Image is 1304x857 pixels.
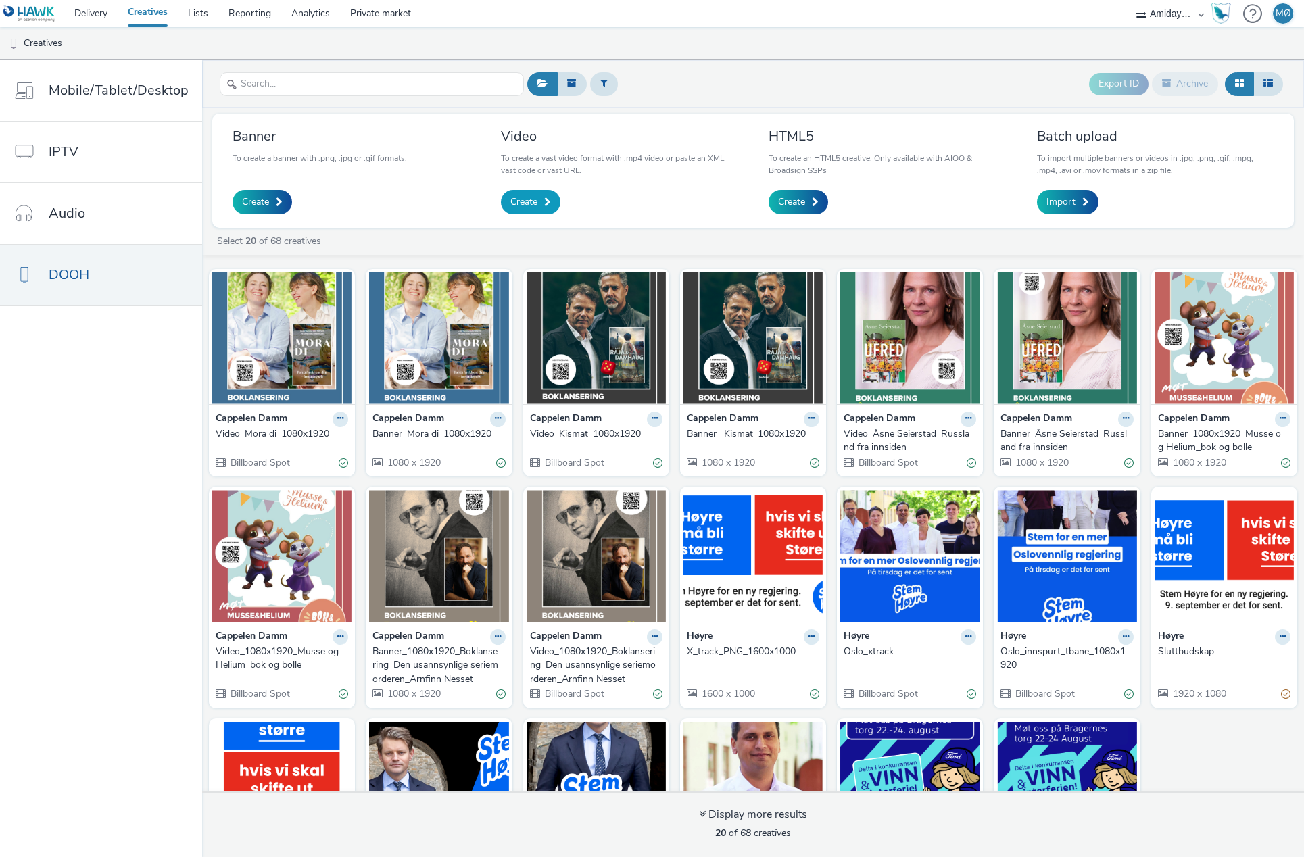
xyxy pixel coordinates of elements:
span: Audio [49,203,85,223]
img: Elvestivalen_ny visual [840,722,980,854]
img: Banner_1080x1920_Musse og Helium_bok og bolle visual [1155,272,1294,404]
div: Valid [1124,687,1134,702]
a: Banner_Åsne Seierstad_Russland fra innsiden [1000,427,1133,455]
img: Sluttbudskap visual [212,722,352,854]
strong: Cappelen Damm [687,412,758,427]
span: Billboard Spot [544,456,604,469]
strong: Cappelen Damm [844,412,915,427]
div: Banner_1080x1920_Boklansering_Den usannsynlige seriemorderen_Arnfinn Nesset [372,645,500,686]
img: Banner_Mora di_1080x1920 visual [369,272,508,404]
span: Create [510,195,537,209]
span: Mobile/Tablet/Desktop [49,80,189,100]
span: 1080 x 1920 [386,687,441,700]
a: Video_1080x1920_Musse og Helium_bok og bolle [216,645,348,672]
img: Video_Åsne Seierstad_Russland fra innsiden visual [840,272,980,404]
a: Import [1037,190,1098,214]
a: Sluttbudskap [1158,645,1290,658]
div: Video_1080x1920_Musse og Helium_bok og bolle [216,645,343,672]
span: 1080 x 1920 [1172,456,1226,469]
div: Oslo_xtrack [844,645,971,658]
button: Table [1253,72,1283,95]
strong: Cappelen Damm [1158,412,1230,427]
span: 1080 x 1920 [700,456,755,469]
span: 1080 x 1920 [1014,456,1069,469]
a: Oslo_xtrack [844,645,976,658]
div: Valid [967,687,976,702]
div: Sluttbudskap [1158,645,1285,658]
img: Banner_ Kismat_1080x1920 visual [683,272,823,404]
img: Video_1080x1920_Boklansering_Den usannsynlige seriemorderen_Arnfinn Nesset visual [527,490,666,622]
img: Banner_1080x1920_Boklansering_Den usannsynlige seriemorderen_Arnfinn Nesset visual [369,490,508,622]
a: Oslo_innspurt_tbane_1080x1920 [1000,645,1133,672]
h3: Video [501,127,738,145]
span: 1920 x 1080 [1172,687,1226,700]
strong: Høyre [844,629,869,645]
p: To create a banner with .png, .jpg or .gif formats. [233,152,407,164]
strong: Cappelen Damm [216,412,287,427]
a: Video_Kismat_1080x1920 [530,427,662,441]
strong: Cappelen Damm [372,629,444,645]
div: Video_Åsne Seierstad_Russland fra innsiden [844,427,971,455]
img: Elvefestivalen visual [997,722,1136,854]
span: Billboard Spot [1014,687,1075,700]
p: To create an HTML5 creative. Only available with AIOO & Broadsign SSPs [769,152,1006,176]
img: Video_Kismat_1080x1920 visual [527,272,666,404]
span: Import [1046,195,1076,209]
p: To create a vast video format with .mp4 video or paste an XML vast code or vast URL. [501,152,738,176]
div: Video_Mora di_1080x1920 [216,427,343,441]
img: Oslo_innspurt_tbane_1080x1920 visual [997,490,1136,622]
div: Oslo_innspurt_tbane_1080x1920 [1000,645,1128,672]
strong: Cappelen Damm [530,412,602,427]
a: Create [769,190,828,214]
span: 1080 x 1920 [386,456,441,469]
div: Valid [810,456,819,470]
div: Valid [810,687,819,702]
a: Video_Mora di_1080x1920 [216,427,348,441]
a: Banner_Mora di_1080x1920 [372,427,505,441]
img: Oslo_xtrack visual [840,490,980,622]
h3: Batch upload [1037,127,1274,145]
div: Valid [1124,456,1134,470]
a: Hawk Academy [1211,3,1236,24]
span: Billboard Spot [857,687,918,700]
div: Video_1080x1920_Boklansering_Den usannsynlige seriemorderen_Arnfinn Nesset [530,645,657,686]
strong: Cappelen Damm [372,412,444,427]
strong: 20 [715,827,726,839]
img: Banner_Åsne Seierstad_Russland fra innsiden visual [997,272,1136,404]
a: Banner_1080x1920_Musse og Helium_bok og bolle [1158,427,1290,455]
a: Banner_ Kismat_1080x1920 [687,427,819,441]
h3: HTML5 [769,127,1006,145]
div: Valid [1281,456,1290,470]
strong: Høyre [687,629,713,645]
img: Video_1080x1920_Musse og Helium_bok og bolle visual [212,490,352,622]
img: Bergen_Peter visual [527,722,666,854]
div: X_track_PNG_1600x1000 [687,645,814,658]
div: Valid [496,687,506,702]
span: Billboard Spot [544,687,604,700]
a: Create [233,190,292,214]
span: Billboard Spot [229,687,290,700]
strong: 20 [245,235,256,247]
div: Banner_Åsne Seierstad_Russland fra innsiden [1000,427,1128,455]
div: Banner_ Kismat_1080x1920 [687,427,814,441]
button: Export ID [1089,73,1149,95]
img: undefined Logo [3,5,55,22]
div: Valid [339,456,348,470]
span: IPTV [49,142,78,162]
div: MØ [1276,3,1291,24]
a: Create [501,190,560,214]
img: Video_Mora di_1080x1920 visual [212,272,352,404]
div: Banner_Mora di_1080x1920 [372,427,500,441]
span: Billboard Spot [857,456,918,469]
img: Hawk Academy [1211,3,1231,24]
input: Search... [220,72,524,96]
strong: Cappelen Damm [530,629,602,645]
span: 1600 x 1000 [700,687,755,700]
div: Video_Kismat_1080x1920 [530,427,657,441]
div: Banner_1080x1920_Musse og Helium_bok og bolle [1158,427,1285,455]
strong: Høyre [1158,629,1184,645]
span: Billboard Spot [229,456,290,469]
strong: Cappelen Damm [216,629,287,645]
button: Grid [1225,72,1254,95]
